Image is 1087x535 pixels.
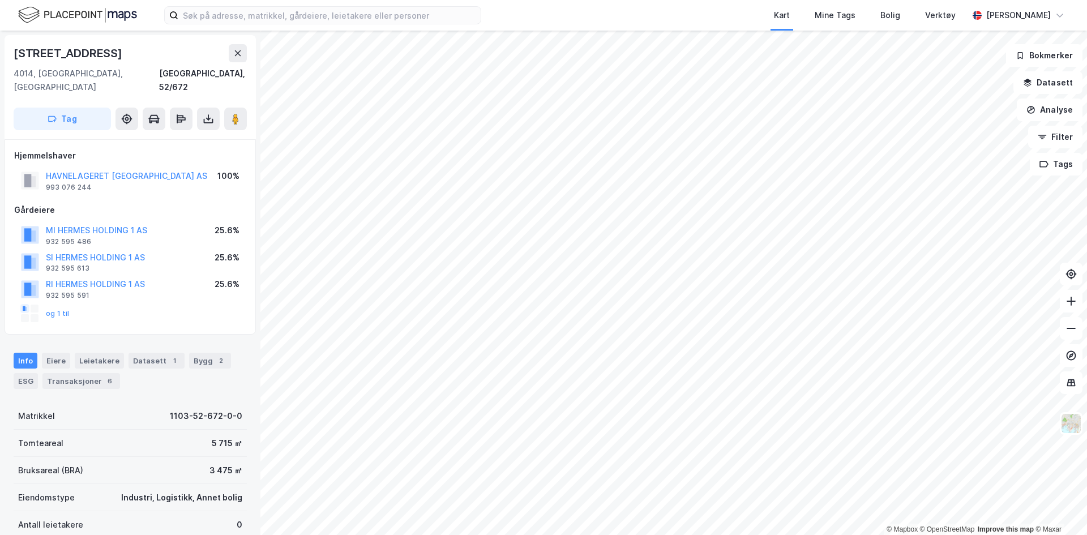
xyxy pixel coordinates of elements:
div: 932 595 591 [46,291,89,300]
div: 932 595 486 [46,237,91,246]
div: 25.6% [215,251,239,264]
a: OpenStreetMap [920,525,975,533]
button: Tag [14,108,111,130]
div: Hjemmelshaver [14,149,246,162]
div: 100% [217,169,239,183]
div: Eiere [42,353,70,369]
div: 25.6% [215,277,239,291]
div: [PERSON_NAME] [986,8,1051,22]
a: Mapbox [887,525,918,533]
div: Tomteareal [18,436,63,450]
img: logo.f888ab2527a4732fd821a326f86c7f29.svg [18,5,137,25]
div: Datasett [129,353,185,369]
input: Søk på adresse, matrikkel, gårdeiere, leietakere eller personer [178,7,481,24]
div: Mine Tags [815,8,855,22]
div: Gårdeiere [14,203,246,217]
div: Matrikkel [18,409,55,423]
div: Industri, Logistikk, Annet bolig [121,491,242,504]
div: ESG [14,373,38,389]
div: 993 076 244 [46,183,92,192]
button: Datasett [1013,71,1082,94]
div: 1 [169,355,180,366]
div: [STREET_ADDRESS] [14,44,125,62]
div: Verktøy [925,8,956,22]
div: 2 [215,355,226,366]
div: 4014, [GEOGRAPHIC_DATA], [GEOGRAPHIC_DATA] [14,67,159,94]
div: Kart [774,8,790,22]
img: Z [1060,413,1082,434]
div: Leietakere [75,353,124,369]
div: Bruksareal (BRA) [18,464,83,477]
div: 25.6% [215,224,239,237]
button: Analyse [1017,99,1082,121]
iframe: Chat Widget [1030,481,1087,535]
div: Eiendomstype [18,491,75,504]
a: Improve this map [978,525,1034,533]
div: 6 [104,375,115,387]
button: Tags [1030,153,1082,176]
div: Info [14,353,37,369]
div: Bygg [189,353,231,369]
div: Transaksjoner [42,373,120,389]
div: 5 715 ㎡ [212,436,242,450]
div: Bolig [880,8,900,22]
div: Antall leietakere [18,518,83,532]
div: 3 475 ㎡ [209,464,242,477]
button: Bokmerker [1006,44,1082,67]
div: 932 595 613 [46,264,89,273]
div: [GEOGRAPHIC_DATA], 52/672 [159,67,247,94]
div: 1103-52-672-0-0 [170,409,242,423]
button: Filter [1028,126,1082,148]
div: 0 [237,518,242,532]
